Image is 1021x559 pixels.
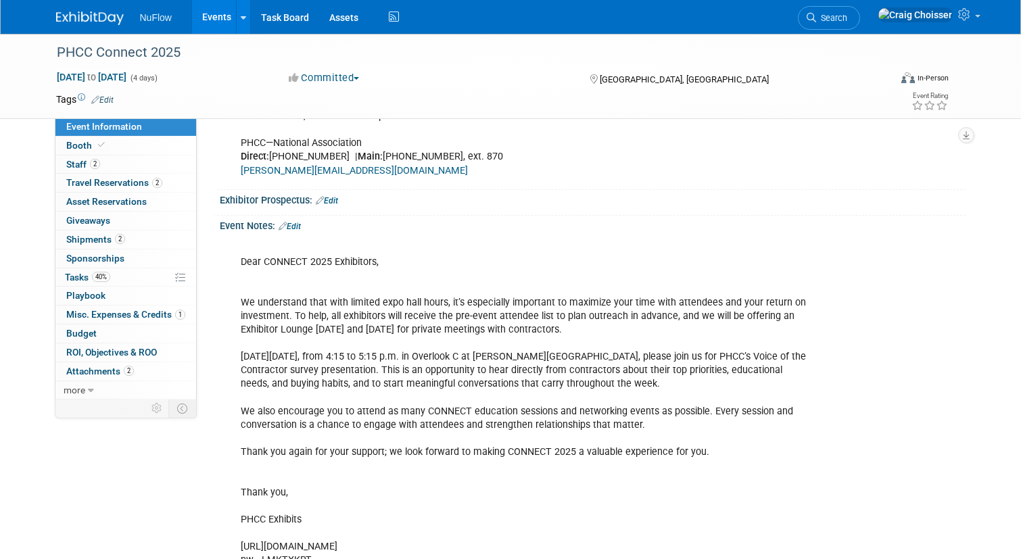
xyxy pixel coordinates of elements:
span: Shipments [66,234,125,245]
span: 2 [152,178,162,188]
td: Personalize Event Tab Strip [145,399,169,417]
img: Craig Choisser [878,7,953,22]
div: PHCC Connect 2025 [52,41,873,65]
span: Attachments [66,366,134,376]
span: Budget [66,328,97,339]
a: Attachments2 [55,362,196,381]
span: Staff [66,159,100,170]
div: Vice President, Business Development PHCC—National Association [PHONE_NUMBER] | [PHONE_NUMBER], e... [231,62,821,185]
span: Tasks [65,272,110,283]
span: 2 [115,234,125,244]
div: Event Format [817,70,949,91]
i: Booth reservation complete [98,141,105,149]
a: Edit [316,196,338,205]
span: Event Information [66,121,142,132]
span: [GEOGRAPHIC_DATA], [GEOGRAPHIC_DATA] [600,74,769,84]
b: Main: [358,151,383,162]
a: ROI, Objectives & ROO [55,343,196,362]
span: Asset Reservations [66,196,147,207]
a: Search [798,6,860,30]
span: Search [816,13,847,23]
a: Booth [55,137,196,155]
a: Tasks40% [55,268,196,287]
a: Edit [279,222,301,231]
a: Budget [55,324,196,343]
div: Event Notes: [220,216,966,233]
span: Giveaways [66,215,110,226]
span: Misc. Expenses & Credits [66,309,185,320]
a: Shipments2 [55,230,196,249]
a: Giveaways [55,212,196,230]
button: Committed [284,71,364,85]
a: more [55,381,196,399]
span: Sponsorships [66,253,124,264]
a: Event Information [55,118,196,136]
div: Event Rating [911,93,948,99]
a: Travel Reservations2 [55,174,196,192]
span: to [85,72,98,82]
div: In-Person [917,73,949,83]
span: 1 [175,310,185,320]
span: 40% [92,272,110,282]
td: Tags [56,93,114,106]
a: Edit [91,95,114,105]
a: Playbook [55,287,196,305]
span: Playbook [66,290,105,301]
span: ROI, Objectives & ROO [66,347,157,358]
img: Format-Inperson.png [901,72,915,83]
span: 2 [90,159,100,169]
a: [PERSON_NAME][EMAIL_ADDRESS][DOMAIN_NAME] [241,165,468,176]
img: ExhibitDay [56,11,124,25]
span: 2 [124,366,134,376]
div: Exhibitor Prospectus: [220,190,966,208]
span: more [64,385,85,395]
td: Toggle Event Tabs [168,399,196,417]
span: Travel Reservations [66,177,162,188]
a: Asset Reservations [55,193,196,211]
span: (4 days) [129,74,158,82]
span: NuFlow [140,12,172,23]
a: Staff2 [55,155,196,174]
span: Booth [66,140,108,151]
a: Sponsorships [55,249,196,268]
b: Direct: [241,151,269,162]
a: Misc. Expenses & Credits1 [55,306,196,324]
span: [DATE] [DATE] [56,71,127,83]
